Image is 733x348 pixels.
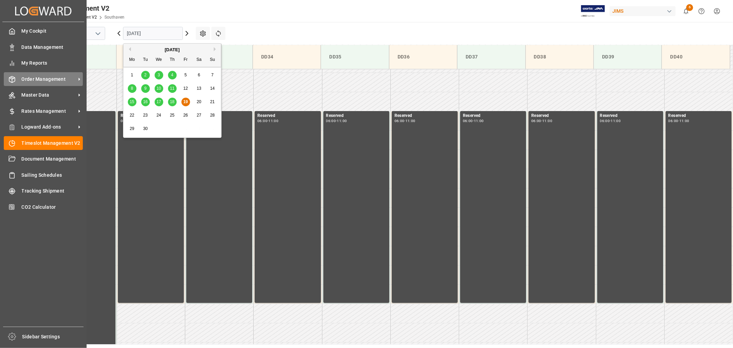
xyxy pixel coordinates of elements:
div: month 2025-09 [125,68,219,135]
span: Rates Management [22,108,76,115]
div: - [541,119,542,122]
a: My Cockpit [4,24,83,38]
div: Choose Thursday, September 18th, 2025 [168,98,177,106]
span: 16 [143,99,147,104]
a: Timeslot Management V2 [4,136,83,150]
span: 6 [198,73,200,77]
span: 25 [170,113,174,118]
div: Reserved [668,112,729,119]
div: Mo [128,56,136,64]
div: Choose Thursday, September 25th, 2025 [168,111,177,120]
div: Choose Saturday, September 20th, 2025 [195,98,203,106]
div: 11:00 [474,119,484,122]
div: Choose Friday, September 12th, 2025 [181,84,190,93]
div: Choose Tuesday, September 2nd, 2025 [141,71,150,79]
div: Choose Sunday, September 7th, 2025 [208,71,217,79]
button: open menu [92,28,103,39]
span: 3 [158,73,160,77]
div: JIMS [610,6,676,16]
span: Timeslot Management V2 [22,140,83,147]
span: 20 [197,99,201,104]
span: 18 [170,99,174,104]
a: Document Management [4,152,83,166]
div: Choose Monday, September 22nd, 2025 [128,111,136,120]
div: 06:00 [257,119,267,122]
div: DD36 [395,51,452,63]
div: Choose Tuesday, September 16th, 2025 [141,98,150,106]
div: Choose Monday, September 1st, 2025 [128,71,136,79]
div: 11:00 [542,119,552,122]
button: Previous Month [127,47,131,51]
span: CO2 Calculator [22,204,83,211]
div: 06:00 [668,119,678,122]
div: [DATE] [123,46,221,53]
div: Choose Thursday, September 4th, 2025 [168,71,177,79]
span: 29 [130,126,134,131]
div: Choose Saturday, September 13th, 2025 [195,84,203,93]
div: Reserved [463,112,523,119]
span: 8 [131,86,133,91]
span: 30 [143,126,147,131]
span: 27 [197,113,201,118]
span: Master Data [22,91,76,99]
div: Reserved [121,112,181,119]
div: 06:00 [463,119,473,122]
div: 11:00 [406,119,415,122]
div: - [336,119,337,122]
div: Choose Wednesday, September 10th, 2025 [155,84,163,93]
span: 2 [144,73,147,77]
div: Choose Monday, September 15th, 2025 [128,98,136,106]
div: Sa [195,56,203,64]
div: 11:00 [611,119,621,122]
div: 06:00 [395,119,404,122]
a: Tracking Shipment [4,184,83,198]
div: 06:00 [600,119,610,122]
div: 06:00 [121,119,131,122]
div: Choose Sunday, September 21st, 2025 [208,98,217,106]
div: - [473,119,474,122]
div: Choose Friday, September 26th, 2025 [181,111,190,120]
span: 19 [183,99,188,104]
span: 21 [210,99,214,104]
span: 15 [130,99,134,104]
div: 11:00 [679,119,689,122]
span: 5 [185,73,187,77]
div: Choose Friday, September 5th, 2025 [181,71,190,79]
span: Data Management [22,44,83,51]
div: Choose Sunday, September 28th, 2025 [208,111,217,120]
div: - [610,119,611,122]
div: 11:00 [268,119,278,122]
span: 13 [197,86,201,91]
div: DD37 [463,51,520,63]
div: Choose Wednesday, September 24th, 2025 [155,111,163,120]
div: Choose Friday, September 19th, 2025 [181,98,190,106]
div: Choose Tuesday, September 9th, 2025 [141,84,150,93]
div: Choose Wednesday, September 17th, 2025 [155,98,163,106]
div: DD35 [326,51,383,63]
div: Choose Sunday, September 14th, 2025 [208,84,217,93]
span: 24 [156,113,161,118]
div: Reserved [395,112,455,119]
div: Reserved [600,112,660,119]
span: 10 [156,86,161,91]
span: 6 [686,4,693,11]
div: Th [168,56,177,64]
span: 22 [130,113,134,118]
button: Next Month [214,47,218,51]
button: JIMS [610,4,678,18]
span: 17 [156,99,161,104]
div: Reserved [326,112,387,119]
span: My Cockpit [22,28,83,35]
img: Exertis%20JAM%20-%20Email%20Logo.jpg_1722504956.jpg [581,5,605,17]
div: DD39 [599,51,656,63]
div: Choose Thursday, September 11th, 2025 [168,84,177,93]
span: 9 [144,86,147,91]
div: We [155,56,163,64]
span: 14 [210,86,214,91]
div: Choose Monday, September 8th, 2025 [128,84,136,93]
div: Choose Tuesday, September 30th, 2025 [141,124,150,133]
span: 26 [183,113,188,118]
div: Tu [141,56,150,64]
span: Tracking Shipment [22,187,83,195]
span: 11 [170,86,174,91]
